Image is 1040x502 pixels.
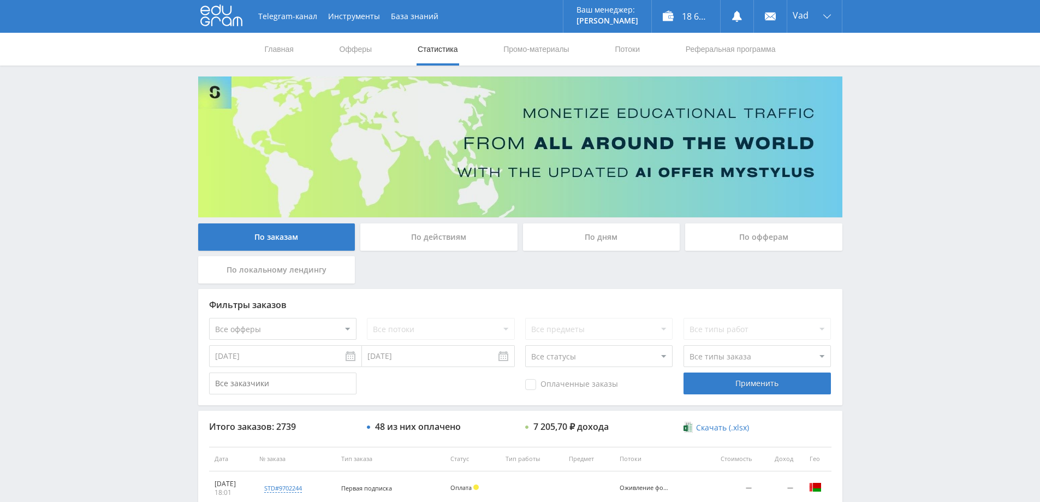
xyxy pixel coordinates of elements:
a: Промо-материалы [502,33,570,66]
div: По дням [523,223,680,251]
div: По заказам [198,223,355,251]
div: Фильтры заказов [209,300,831,310]
div: По действиям [360,223,518,251]
a: Статистика [417,33,459,66]
p: [PERSON_NAME] [577,16,638,25]
div: По локальному лендингу [198,256,355,284]
div: Применить [684,373,831,394]
p: Ваш менеджер: [577,5,638,14]
a: Офферы [338,33,373,66]
a: Реферальная программа [685,33,777,66]
a: Потоки [614,33,641,66]
span: Vad [793,11,809,20]
span: Оплаченные заказы [525,379,618,390]
a: Главная [264,33,295,66]
div: По офферам [685,223,842,251]
input: Все заказчики [209,373,356,394]
img: Banner [198,76,842,217]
